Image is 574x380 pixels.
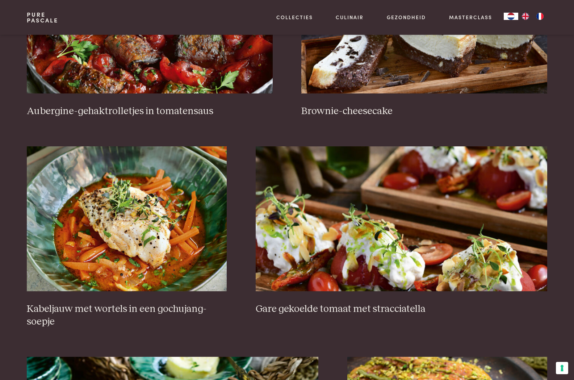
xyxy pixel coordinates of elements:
h3: Gare gekoelde tomaat met stracciatella [256,303,547,316]
h3: Aubergine-gehaktrolletjes in tomatensaus [27,105,272,118]
h3: Brownie-cheesecake [301,105,547,118]
a: Kabeljauw met wortels in een gochujang-soepje Kabeljauw met wortels in een gochujang-soepje [27,146,227,328]
ul: Language list [518,13,547,20]
button: Uw voorkeuren voor toestemming voor trackingtechnologieën [556,362,568,374]
a: PurePascale [27,12,58,23]
a: Gare gekoelde tomaat met stracciatella Gare gekoelde tomaat met stracciatella [256,146,547,315]
img: Kabeljauw met wortels in een gochujang-soepje [27,146,227,291]
a: EN [518,13,533,20]
a: FR [533,13,547,20]
a: Gezondheid [387,13,426,21]
a: NL [504,13,518,20]
h3: Kabeljauw met wortels in een gochujang-soepje [27,303,227,328]
aside: Language selected: Nederlands [504,13,547,20]
div: Language [504,13,518,20]
a: Collecties [276,13,313,21]
a: Masterclass [449,13,492,21]
a: Culinair [336,13,364,21]
img: Gare gekoelde tomaat met stracciatella [256,146,547,291]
